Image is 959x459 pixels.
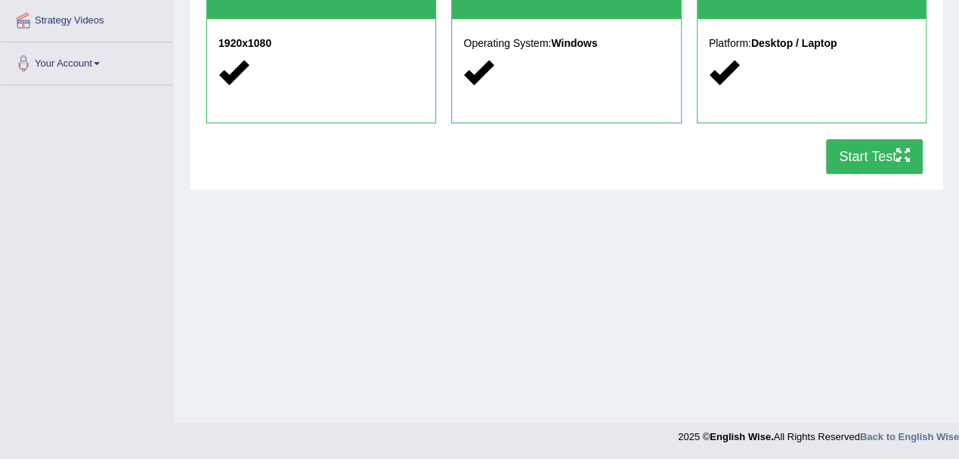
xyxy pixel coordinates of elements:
h5: Operating System: [463,38,669,49]
h5: Platform: [709,38,914,49]
div: 2025 © All Rights Reserved [678,422,959,444]
a: Back to English Wise [860,431,959,442]
strong: English Wise. [710,431,773,442]
strong: Windows [551,37,597,49]
a: Your Account [1,42,173,80]
strong: 1920x1080 [218,37,271,49]
button: Start Test [826,139,923,174]
strong: Desktop / Laptop [751,37,837,49]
